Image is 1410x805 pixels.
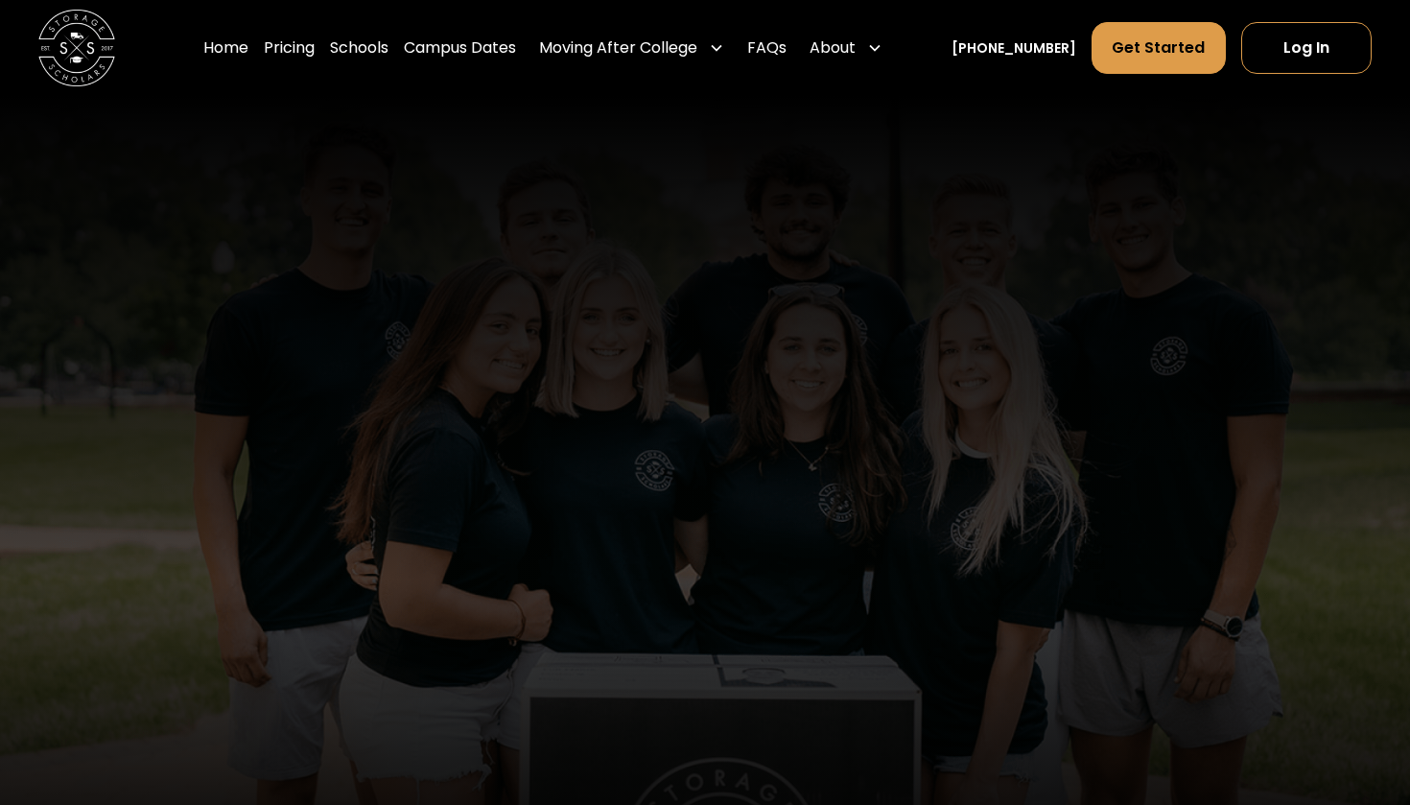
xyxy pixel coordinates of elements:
div: Moving After College [539,36,697,59]
a: home [38,10,115,86]
div: About [802,21,890,75]
a: FAQs [747,21,787,75]
img: Storage Scholars main logo [38,10,115,86]
a: Home [203,21,248,75]
a: Get Started [1092,22,1225,74]
a: Log In [1241,22,1372,74]
a: Schools [330,21,388,75]
div: About [810,36,856,59]
a: Pricing [264,21,315,75]
div: Moving After College [531,21,732,75]
a: [PHONE_NUMBER] [952,38,1076,59]
a: Campus Dates [404,21,516,75]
